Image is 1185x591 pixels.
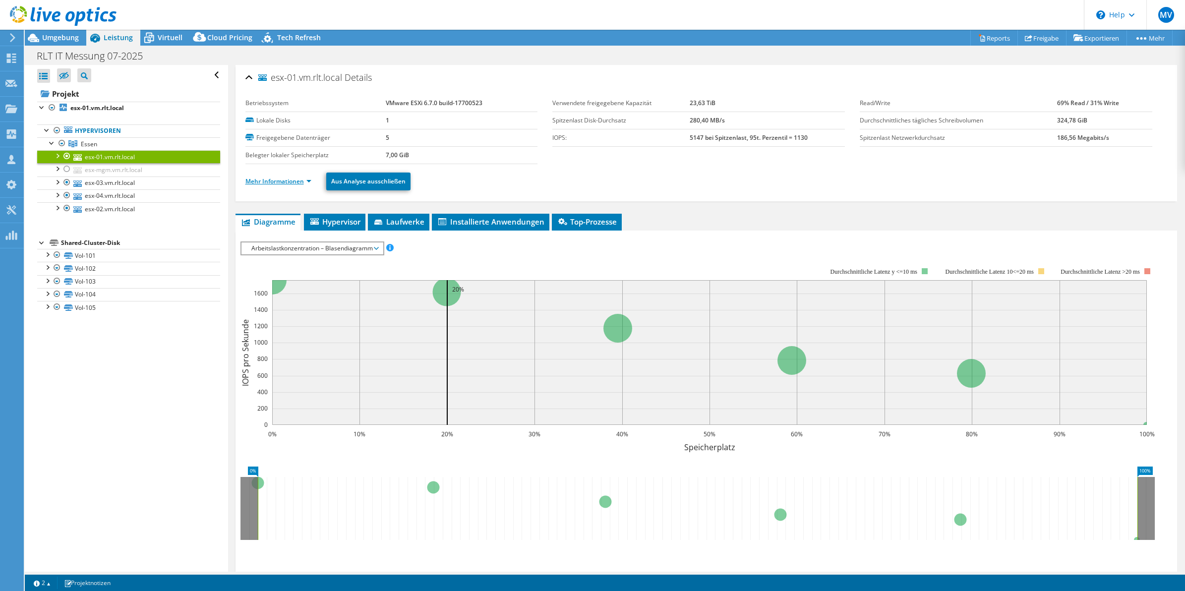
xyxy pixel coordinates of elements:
[437,217,544,227] span: Installierte Anwendungen
[240,217,296,227] span: Diagramme
[1057,133,1109,142] b: 186,56 Megabits/s
[37,86,220,102] a: Projekt
[257,371,268,380] text: 600
[268,430,276,438] text: 0%
[37,124,220,137] a: Hypervisoren
[1158,7,1174,23] span: MV
[37,262,220,275] a: Vol-102
[158,33,182,42] span: Virtuell
[452,285,464,294] text: 20%
[37,202,220,215] a: esx-02.vm.rlt.local
[1057,116,1087,124] b: 324,78 GiB
[37,163,220,176] a: esx-mgm.vm.rlt.local
[690,99,715,107] b: 23,63 TiB
[830,268,917,275] tspan: Durchschnittliche Latenz y <=10 ms
[70,104,124,112] b: esx-01.vm.rlt.local
[254,305,268,314] text: 1400
[704,430,715,438] text: 50%
[616,430,628,438] text: 40%
[373,217,424,227] span: Laufwerke
[1017,30,1066,46] a: Freigabe
[386,99,482,107] b: VMware ESXi 6.7.0 build-17700523
[552,98,689,108] label: Verwendete freigegebene Kapazität
[791,430,803,438] text: 60%
[254,322,268,330] text: 1200
[61,237,220,249] div: Shared-Cluster-Disk
[1139,430,1154,438] text: 100%
[257,388,268,396] text: 400
[245,98,386,108] label: Betriebssystem
[345,71,372,83] span: Details
[37,177,220,189] a: esx-03.vm.rlt.local
[529,430,540,438] text: 30%
[37,275,220,288] a: Vol-103
[690,116,725,124] b: 280,40 MB/s
[257,404,268,413] text: 200
[254,289,268,297] text: 1600
[552,116,689,125] label: Spitzenlast Disk-Durchsatz
[42,33,79,42] span: Umgebung
[552,133,689,143] label: IOPS:
[37,249,220,262] a: Vol-101
[32,51,158,61] h1: RLT IT Messung 07-2025
[277,33,321,42] span: Tech Refresh
[37,102,220,115] a: esx-01.vm.rlt.local
[1066,30,1127,46] a: Exportieren
[240,319,251,386] text: IOPS pro Sekunde
[246,242,378,254] span: Arbeitslastkonzentration – Blasendiagramm
[245,150,386,160] label: Belegter lokaler Speicherplatz
[441,430,453,438] text: 20%
[37,288,220,301] a: Vol-104
[81,140,97,148] span: Essen
[386,133,389,142] b: 5
[27,577,58,589] a: 2
[557,217,617,227] span: Top-Prozesse
[37,150,220,163] a: esx-01.vm.rlt.local
[1057,99,1119,107] b: 69% Read / 31% Write
[966,430,978,438] text: 80%
[309,217,360,227] span: Hypervisor
[860,98,1057,108] label: Read/Write
[945,268,1034,275] tspan: Durchschnittliche Latenz 10<=20 ms
[970,30,1018,46] a: Reports
[37,189,220,202] a: esx-04.vm.rlt.local
[1054,430,1066,438] text: 90%
[1126,30,1173,46] a: Mehr
[245,133,386,143] label: Freigegebene Datenträger
[1061,268,1140,275] text: Durchschnittliche Latenz >20 ms
[386,151,409,159] b: 7,00 GiB
[245,116,386,125] label: Lokale Disks
[207,33,252,42] span: Cloud Pricing
[254,338,268,347] text: 1000
[37,301,220,314] a: Vol-105
[57,577,118,589] a: Projektnotizen
[245,177,311,185] a: Mehr Informationen
[386,116,389,124] b: 1
[684,442,735,453] text: Speicherplatz
[326,173,411,190] a: Aus Analyse ausschließen
[258,73,342,83] span: esx-01.vm.rlt.local
[37,137,220,150] a: Essen
[860,116,1057,125] label: Durchschnittliches tägliches Schreibvolumen
[860,133,1057,143] label: Spitzenlast Netzwerkdurchsatz
[1096,10,1105,19] svg: \n
[257,355,268,363] text: 800
[354,430,365,438] text: 10%
[264,420,268,429] text: 0
[104,33,133,42] span: Leistung
[879,430,890,438] text: 70%
[690,133,808,142] b: 5147 bei Spitzenlast, 95t. Perzentil = 1130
